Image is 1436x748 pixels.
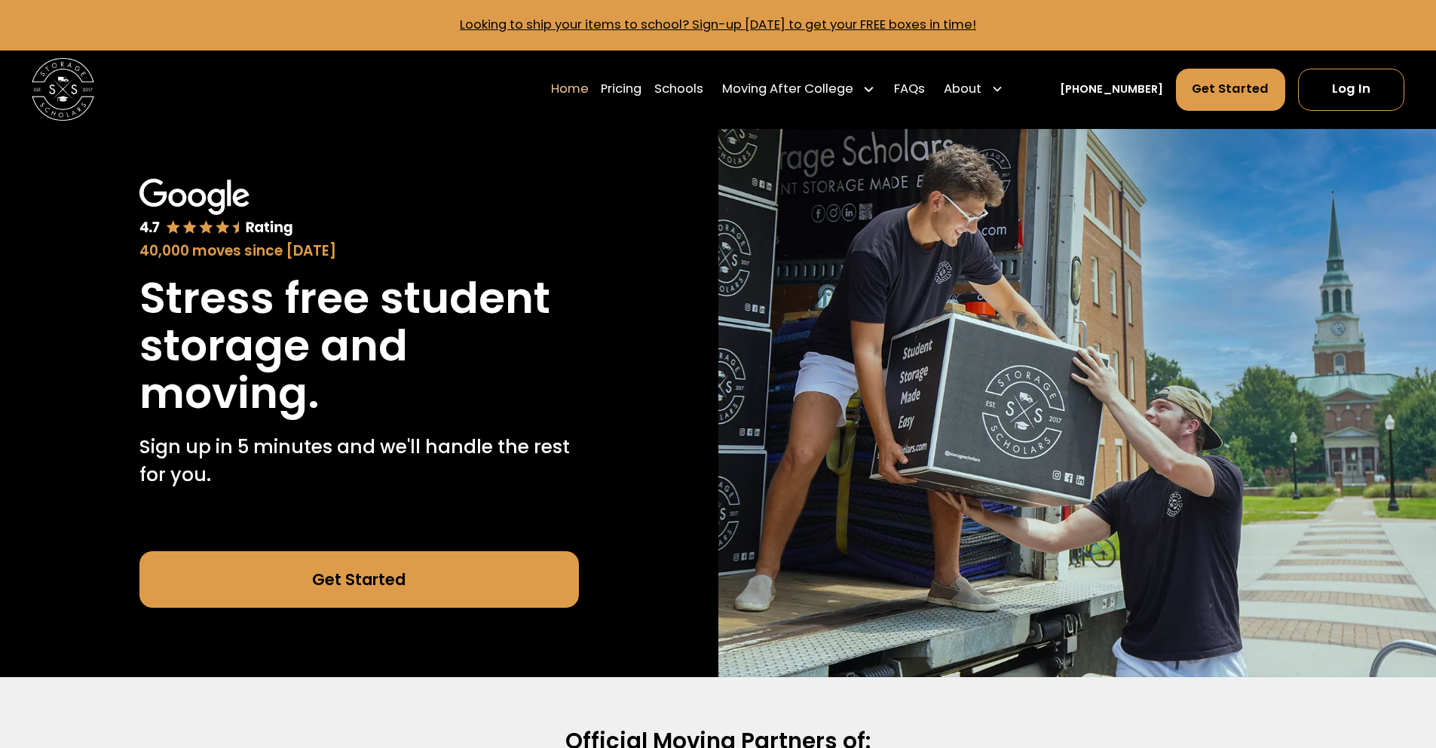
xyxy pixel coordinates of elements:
div: 40,000 moves since [DATE] [139,241,579,262]
a: Log In [1298,69,1404,111]
img: Google 4.7 star rating [139,179,293,238]
p: Sign up in 5 minutes and we'll handle the rest for you. [139,433,579,489]
a: Pricing [601,67,641,111]
img: Storage Scholars main logo [32,58,94,121]
a: Get Started [1176,69,1286,111]
a: Home [551,67,589,111]
a: FAQs [894,67,925,111]
div: About [944,80,981,99]
a: Schools [654,67,703,111]
h1: Stress free student storage and moving. [139,274,579,417]
div: Moving After College [722,80,853,99]
a: Get Started [139,551,579,608]
a: Looking to ship your items to school? Sign-up [DATE] to get your FREE boxes in time! [460,16,976,33]
a: [PHONE_NUMBER] [1060,81,1163,98]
